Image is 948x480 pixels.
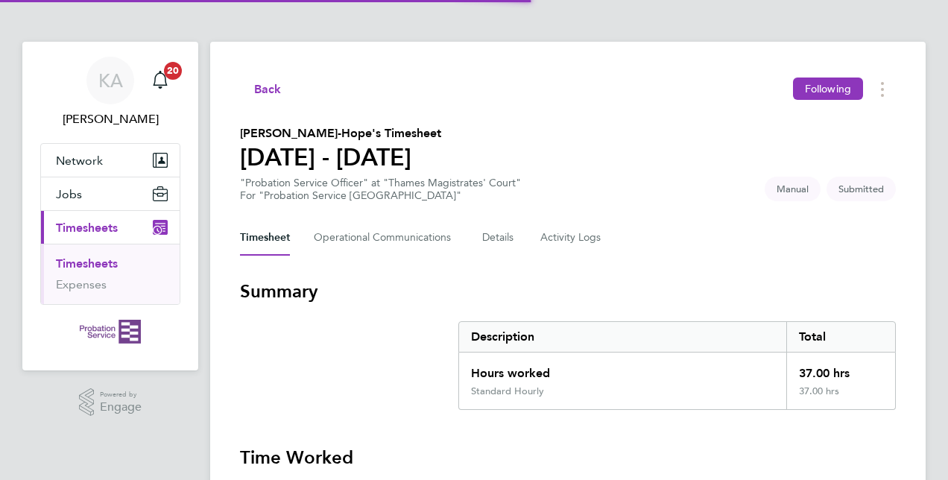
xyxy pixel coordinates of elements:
div: Standard Hourly [471,385,544,397]
div: Timesheets [41,244,180,304]
button: Activity Logs [540,220,603,256]
span: Back [254,80,282,98]
a: Expenses [56,277,107,291]
nav: Main navigation [22,42,198,370]
div: Hours worked [459,353,786,385]
h2: [PERSON_NAME]-Hope's Timesheet [240,124,441,142]
h3: Summary [240,280,896,303]
img: probationservice-logo-retina.png [80,320,140,344]
div: 37.00 hrs [786,385,895,409]
div: Total [786,322,895,352]
button: Back [240,80,282,98]
h1: [DATE] - [DATE] [240,142,441,172]
span: Engage [100,401,142,414]
button: Jobs [41,177,180,210]
a: Timesheets [56,256,118,271]
button: Timesheet [240,220,290,256]
button: Network [41,144,180,177]
span: This timesheet is Submitted. [827,177,896,201]
span: 20 [164,62,182,80]
button: Following [793,78,863,100]
div: Summary [458,321,896,410]
span: Karen Anderson [40,110,180,128]
span: Jobs [56,187,82,201]
span: Following [805,82,851,95]
button: Timesheets Menu [869,78,896,101]
a: Powered byEngage [79,388,142,417]
button: Timesheets [41,211,180,244]
div: Description [459,322,786,352]
h3: Time Worked [240,446,896,470]
button: Operational Communications [314,220,458,256]
button: Details [482,220,516,256]
span: KA [98,71,123,90]
span: Network [56,154,103,168]
a: Go to home page [40,320,180,344]
a: 20 [145,57,175,104]
div: For "Probation Service [GEOGRAPHIC_DATA]" [240,189,521,202]
a: KA[PERSON_NAME] [40,57,180,128]
div: "Probation Service Officer" at "Thames Magistrates' Court" [240,177,521,202]
div: 37.00 hrs [786,353,895,385]
span: Timesheets [56,221,118,235]
span: Powered by [100,388,142,401]
span: This timesheet was manually created. [765,177,821,201]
